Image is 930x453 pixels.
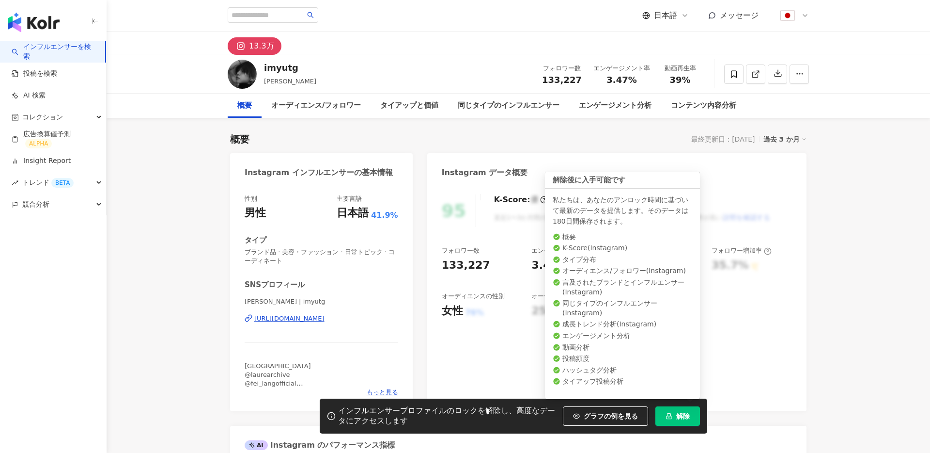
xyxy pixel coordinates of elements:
div: フォロワー数 [442,246,480,255]
span: 41.9% [371,210,398,221]
div: エンゲージメント率 [593,64,650,73]
a: searchインフルエンサーを検索 [12,42,97,61]
a: [URL][DOMAIN_NAME] [245,314,398,323]
div: 日本語 [337,206,369,221]
li: ハッシュタグ分析 [553,366,692,375]
div: 133,227 [442,258,490,273]
img: flag-Japan-800x800.png [778,6,797,25]
div: 3.47% [531,258,568,273]
img: logo [8,13,60,32]
span: 解除 [676,412,690,420]
span: lock [666,413,672,420]
li: タイアップ投稿分析 [553,377,692,387]
span: rise [12,179,18,186]
button: 13.3万 [228,37,281,55]
div: 男性 [245,206,266,221]
div: BETA [51,178,74,188]
li: タイプ分布 [553,255,692,265]
div: AI [245,440,268,450]
div: タイプ [245,235,266,245]
a: Insight Report [12,156,71,166]
a: 広告換算値予測ALPHA [12,129,98,149]
div: [URL][DOMAIN_NAME] [254,314,325,323]
a: AI 検索 [12,91,46,100]
div: フォロワー増加率 [712,246,772,255]
div: 最終更新日：[DATE] [691,135,755,143]
div: 解除後に入手可能です [545,172,700,189]
li: オーディエンス/フォロワー ( Instagram ) [553,266,692,276]
button: 解除 [655,406,700,426]
li: エンゲージメント分析 [553,331,692,341]
button: グラフの例を見る [563,406,648,426]
span: 3.47% [606,75,636,85]
div: 13.3万 [249,39,274,53]
li: 投稿頻度 [553,354,692,364]
li: 成長トレンド分析 ( Instagram ) [553,320,692,329]
div: 概要 [230,132,249,146]
span: もっと見る [367,388,398,397]
li: K-Score ( Instagram ) [553,243,692,253]
div: Instagram のパフォーマンス指標 [245,440,395,451]
li: 動画分析 [553,343,692,353]
div: 主要言語 [337,194,362,203]
li: 言及されたブランドとインフルエンサー ( Instagram ) [553,278,692,297]
span: 39% [669,75,690,85]
span: ブランド品 · 美容・ファッション · 日常トピック · コーディネート [245,248,398,265]
span: トレンド [22,172,74,194]
div: オーディエンスの性別 [442,292,505,301]
span: search [307,12,314,18]
div: 概要 [237,100,252,112]
div: 私たちは、あなたのアンロック時間に基づいて最新のデータを提供します。そのデータは180日間保存されます。 [553,194,692,226]
div: インフルエンサープロファイルのロックを解除し、高度なデータにアクセスします [338,406,558,426]
span: [PERSON_NAME] [264,78,316,85]
div: コンテンツ内容分析 [671,100,736,112]
div: Instagram データ概要 [442,167,528,178]
div: 過去 3 か月 [763,133,807,146]
img: KOL Avatar [228,60,257,89]
div: 性別 [245,194,257,203]
div: エンゲージメント率 [531,246,598,255]
span: コレクション [22,106,63,128]
div: imyutg [264,62,316,74]
div: 同じタイプのインフルエンサー [458,100,559,112]
div: SNSプロフィール [245,280,305,290]
div: フォロワー数 [542,64,582,73]
div: 動画再生率 [662,64,698,73]
span: メッセージ [720,11,759,20]
li: 同じタイプのインフルエンサー ( Instagram ) [553,299,692,318]
div: オーディエンスの年齢 [531,292,594,301]
div: 女性 [442,304,463,319]
span: 133,227 [542,75,582,85]
span: グラフの例を見る [584,412,638,420]
li: 概要 [553,232,692,242]
span: [PERSON_NAME] | imyutg [245,297,398,306]
div: Instagram インフルエンサーの基本情報 [245,167,393,178]
span: [GEOGRAPHIC_DATA] @laurearchive @fei_langofficial @hydenrio [245,362,311,396]
div: K-Score : [494,194,548,205]
div: タイアップと価値 [380,100,438,112]
div: オーディエンス/フォロワー [271,100,361,112]
div: エンゲージメント分析 [579,100,651,112]
a: 投稿を検索 [12,69,57,79]
span: 競合分析 [22,194,49,215]
span: 日本語 [654,10,677,21]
